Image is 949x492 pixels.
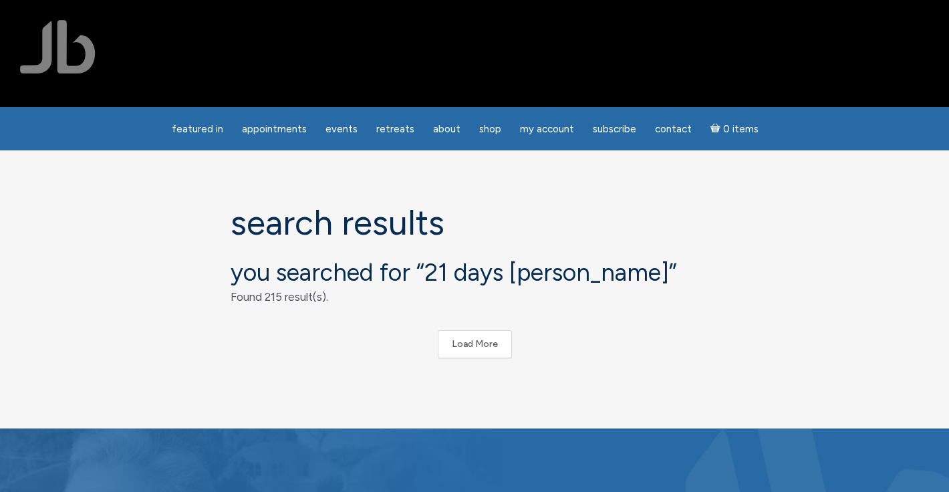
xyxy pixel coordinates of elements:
[231,258,718,287] h2: You searched for “ ”
[433,123,460,135] span: About
[593,123,636,135] span: Subscribe
[376,123,414,135] span: Retreats
[723,124,759,134] span: 0 items
[20,20,96,74] img: Jamie Butler. The Everyday Medium
[424,258,669,287] span: 21 days [PERSON_NAME]
[231,287,718,307] p: Found 215 result(s).
[471,116,509,142] a: Shop
[317,116,366,142] a: Events
[242,123,307,135] span: Appointments
[325,123,358,135] span: Events
[438,330,512,358] button: Load More
[231,204,718,242] h1: Search Results
[655,123,692,135] span: Contact
[479,123,501,135] span: Shop
[585,116,644,142] a: Subscribe
[512,116,582,142] a: My Account
[164,116,231,142] a: featured in
[702,115,767,142] a: Cart0 items
[172,123,223,135] span: featured in
[710,123,723,135] i: Cart
[368,116,422,142] a: Retreats
[425,116,468,142] a: About
[520,123,574,135] span: My Account
[647,116,700,142] a: Contact
[234,116,315,142] a: Appointments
